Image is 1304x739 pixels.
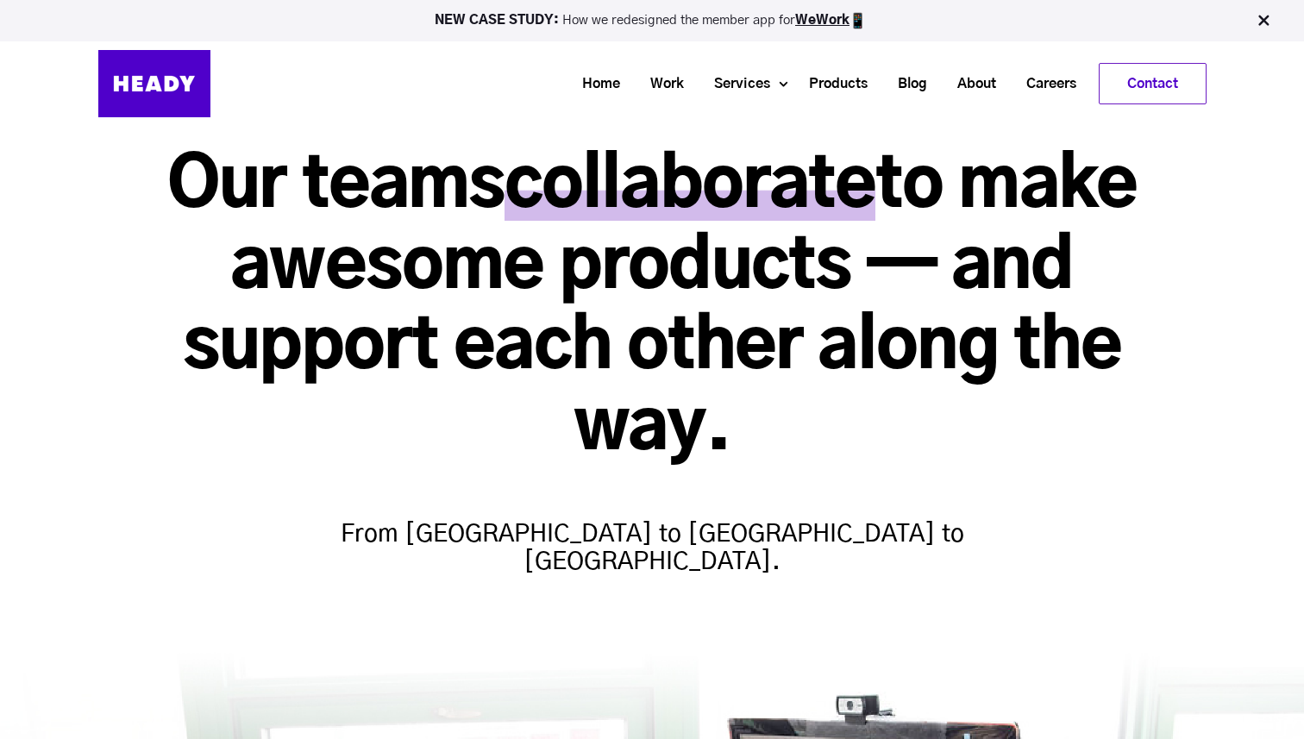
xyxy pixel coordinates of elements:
span: collaborate [505,152,875,221]
p: How we redesigned the member app for [8,12,1296,29]
strong: NEW CASE STUDY: [435,14,562,27]
a: About [936,68,1005,100]
img: Close Bar [1255,12,1272,29]
a: Blog [876,68,936,100]
img: app emoji [849,12,867,29]
a: Home [561,68,629,100]
a: Work [629,68,693,100]
h1: Our teams to make awesome products — and support each other along the way. [98,147,1207,469]
a: Services [693,68,779,100]
img: Heady_Logo_Web-01 (1) [98,50,210,117]
h4: From [GEOGRAPHIC_DATA] to [GEOGRAPHIC_DATA] to [GEOGRAPHIC_DATA]. [316,486,988,576]
a: Contact [1100,64,1206,103]
a: WeWork [795,14,849,27]
div: Navigation Menu [228,63,1207,104]
a: Careers [1005,68,1085,100]
a: Products [787,68,876,100]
